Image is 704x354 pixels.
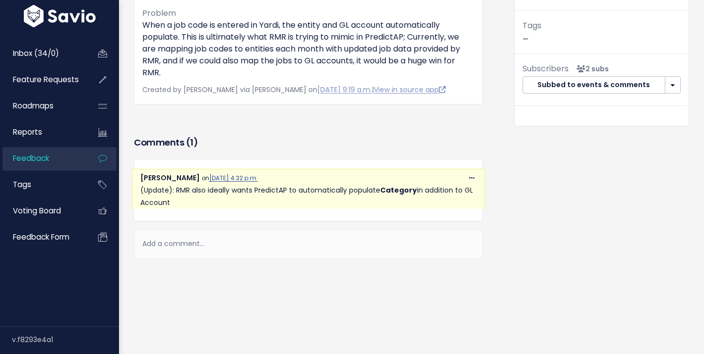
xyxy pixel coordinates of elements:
img: logo-white.9d6f32f41409.svg [21,4,98,27]
strong: Category [380,185,417,195]
span: Created by [PERSON_NAME] via [PERSON_NAME] on | [142,85,446,95]
a: [DATE] 9:19 a.m. [317,85,372,95]
span: <p><strong>Subscribers</strong><br><br> - Emma Whitman<br> - Caroline Boyden<br> </p> [573,64,609,74]
div: Add a comment... [134,229,483,258]
span: Subscribers [523,63,569,74]
a: Reports [2,121,82,144]
span: on [202,174,258,182]
span: Problem [142,7,176,19]
a: Feature Requests [2,68,82,91]
span: Roadmaps [13,101,54,111]
span: Voting Board [13,205,61,216]
span: Feedback form [13,232,69,242]
a: Voting Board [2,200,82,222]
a: Roadmaps [2,95,82,117]
a: View in source app [374,85,446,95]
a: Feedback form [2,226,82,249]
span: 1 [190,136,193,149]
p: When a job code is entered in Yardi, the entity and GL account automatically populate. This is ul... [142,19,474,79]
span: Feedback [13,153,49,163]
a: [DATE] 4:32 p.m. [209,174,258,182]
span: Reports [13,127,42,137]
span: Feature Requests [13,74,79,85]
span: Tags [523,20,541,31]
p: — [523,19,681,46]
div: v.f8293e4a1 [12,327,119,353]
a: Inbox (34/0) [2,42,82,65]
span: [PERSON_NAME] [140,173,200,183]
p: (Update): RMR also ideally wants PredictAP to automatically populate in addition to GL Account [140,184,476,209]
span: Inbox (34/0) [13,48,59,58]
span: Tags [13,179,31,190]
a: Feedback [2,147,82,170]
a: Tags [2,173,82,196]
h3: Comments ( ) [134,136,483,150]
button: Subbed to events & comments [523,76,665,94]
